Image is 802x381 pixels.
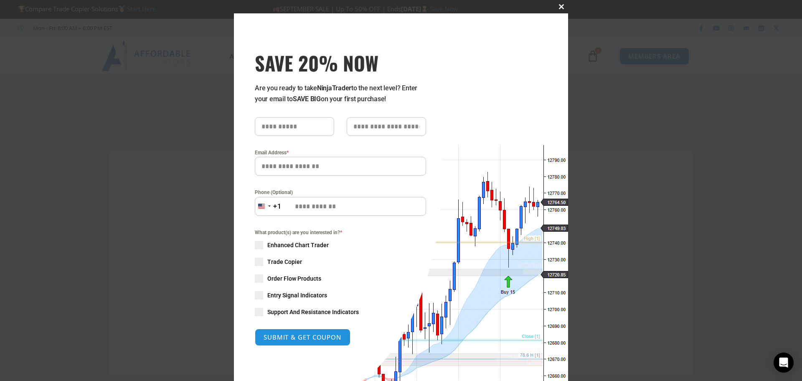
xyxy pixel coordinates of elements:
label: Support And Resistance Indicators [255,308,426,316]
strong: NinjaTrader [317,84,351,92]
p: Are you ready to take to the next level? Enter your email to on your first purchase! [255,83,426,105]
span: Entry Signal Indicators [267,291,327,299]
div: Open Intercom Messenger [774,353,794,373]
label: Email Address [255,148,426,157]
span: What product(s) are you interested in? [255,228,426,237]
strong: SAVE BIG [293,95,321,103]
label: Trade Copier [255,258,426,266]
div: +1 [273,201,282,212]
label: Entry Signal Indicators [255,291,426,299]
span: Support And Resistance Indicators [267,308,359,316]
label: Phone (Optional) [255,188,426,197]
span: Enhanced Chart Trader [267,241,329,249]
span: SAVE 20% NOW [255,51,426,74]
label: Enhanced Chart Trader [255,241,426,249]
span: Order Flow Products [267,274,321,283]
label: Order Flow Products [255,274,426,283]
button: SUBMIT & GET COUPON [255,329,350,346]
button: Selected country [255,197,282,216]
span: Trade Copier [267,258,302,266]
